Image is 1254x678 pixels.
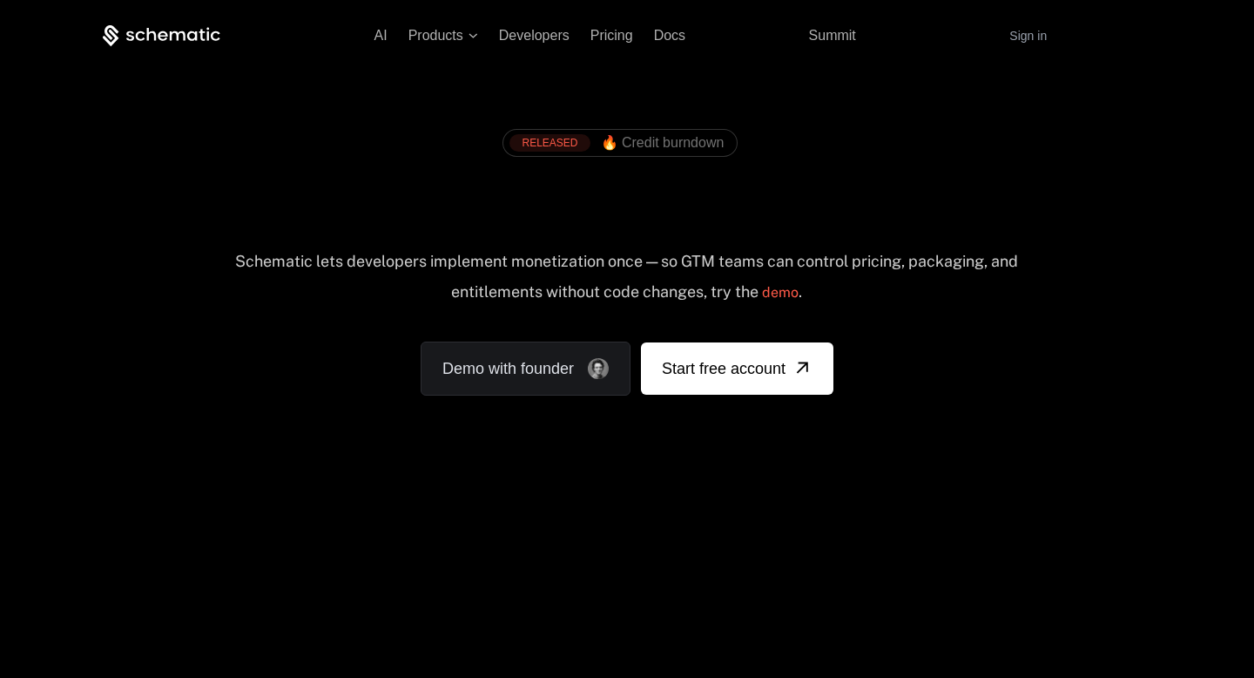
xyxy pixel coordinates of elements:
a: Demo with founder, ,[object Object] [421,342,630,396]
span: Products [408,28,463,44]
span: Start free account [662,356,785,381]
div: Schematic lets developers implement monetization once — so GTM teams can control pricing, packagi... [233,252,1020,314]
span: 🔥 Credit burndown [601,135,725,151]
a: Docs [654,28,685,43]
a: [object Object],[object Object] [509,134,724,152]
a: Pricing [590,28,633,43]
a: Developers [499,28,570,43]
img: Founder [588,358,609,379]
div: RELEASED [509,134,590,152]
a: Sign in [1009,22,1047,50]
a: AI [374,28,388,43]
a: Summit [809,28,856,43]
a: demo [762,272,799,314]
a: [object Object] [641,342,833,395]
